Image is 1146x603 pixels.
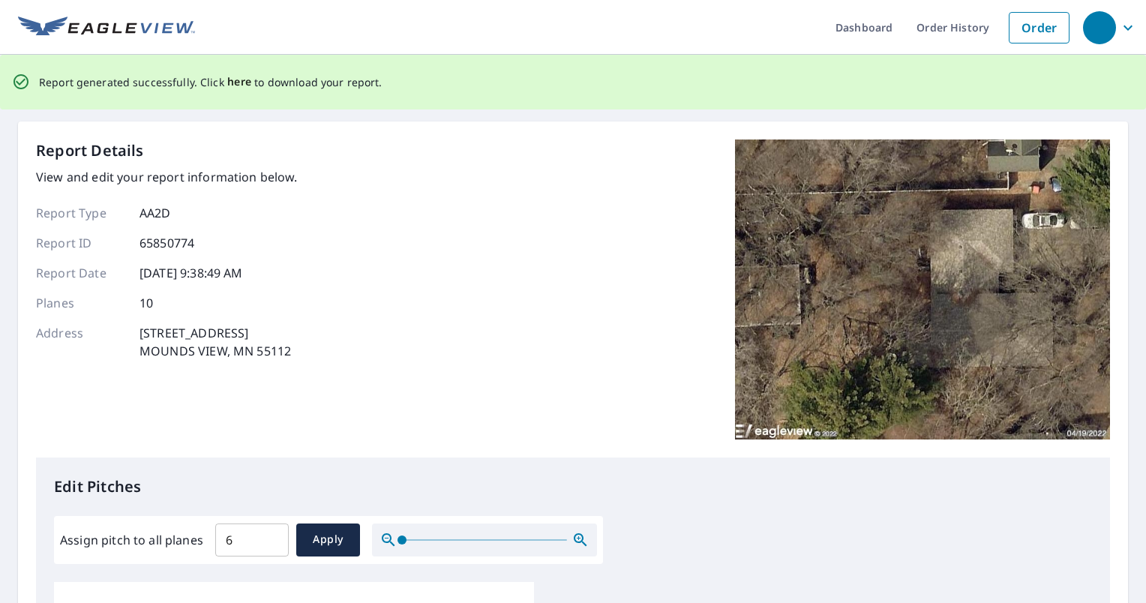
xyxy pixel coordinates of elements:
a: Order [1009,12,1069,43]
img: Top image [735,139,1110,439]
p: Report Date [36,264,126,282]
p: Report Type [36,204,126,222]
p: View and edit your report information below. [36,168,298,186]
p: AA2D [139,204,171,222]
p: Edit Pitches [54,475,1092,498]
span: Apply [308,530,348,549]
p: 65850774 [139,234,194,252]
p: Planes [36,294,126,312]
p: Address [36,324,126,360]
p: Report ID [36,234,126,252]
p: 10 [139,294,153,312]
p: Report Details [36,139,144,162]
label: Assign pitch to all planes [60,531,203,549]
input: 00.0 [215,519,289,561]
img: EV Logo [18,16,195,39]
button: Apply [296,523,360,556]
p: Report generated successfully. Click to download your report. [39,73,382,91]
p: [STREET_ADDRESS] MOUNDS VIEW, MN 55112 [139,324,291,360]
button: here [227,73,252,91]
p: [DATE] 9:38:49 AM [139,264,243,282]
